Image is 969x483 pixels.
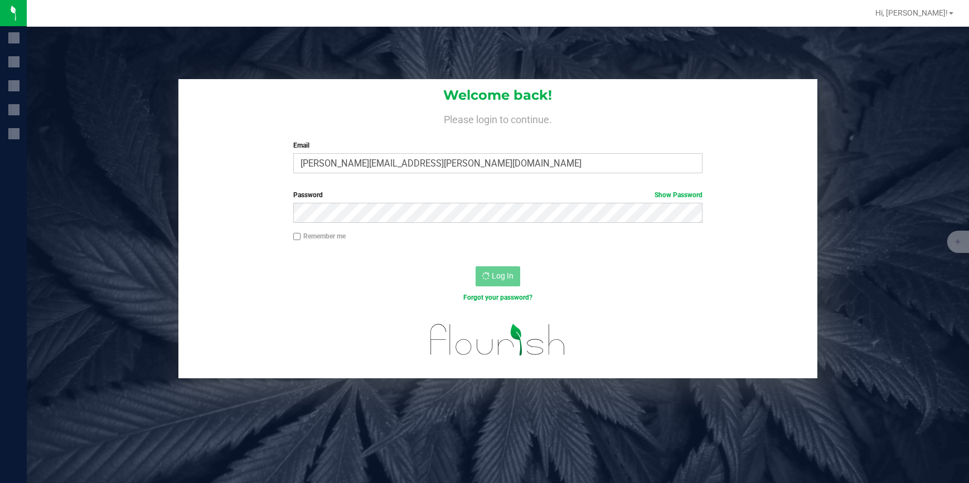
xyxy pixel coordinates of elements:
[293,233,301,241] input: Remember me
[178,111,818,125] h4: Please login to continue.
[463,294,532,301] a: Forgot your password?
[293,140,702,150] label: Email
[476,266,520,286] button: Log In
[293,191,323,199] span: Password
[655,191,702,199] a: Show Password
[293,231,346,241] label: Remember me
[875,8,948,17] span: Hi, [PERSON_NAME]!
[492,271,513,280] span: Log In
[178,88,818,103] h1: Welcome back!
[418,314,578,365] img: flourish_logo.svg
